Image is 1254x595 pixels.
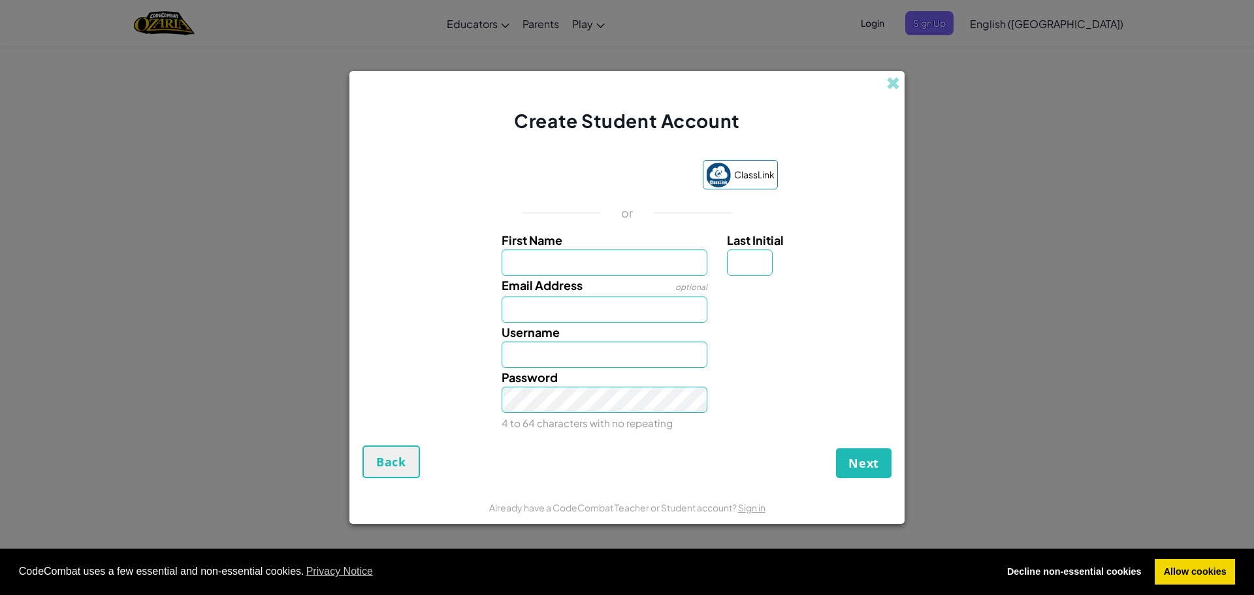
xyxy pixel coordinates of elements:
[304,562,376,581] a: learn more about cookies
[362,445,420,478] button: Back
[998,559,1150,585] a: deny cookies
[836,448,892,478] button: Next
[706,163,731,187] img: classlink-logo-small.png
[1155,559,1235,585] a: allow cookies
[848,455,879,471] span: Next
[502,233,562,248] span: First Name
[489,502,738,513] span: Already have a CodeCombat Teacher or Student account?
[514,109,739,132] span: Create Student Account
[734,165,775,184] span: ClassLink
[727,233,784,248] span: Last Initial
[621,205,634,221] p: or
[502,325,560,340] span: Username
[470,161,696,190] iframe: Sign in with Google Button
[502,278,583,293] span: Email Address
[502,417,673,429] small: 4 to 64 characters with no repeating
[376,454,406,470] span: Back
[19,562,988,581] span: CodeCombat uses a few essential and non-essential cookies.
[502,370,558,385] span: Password
[738,502,765,513] a: Sign in
[675,282,707,292] span: optional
